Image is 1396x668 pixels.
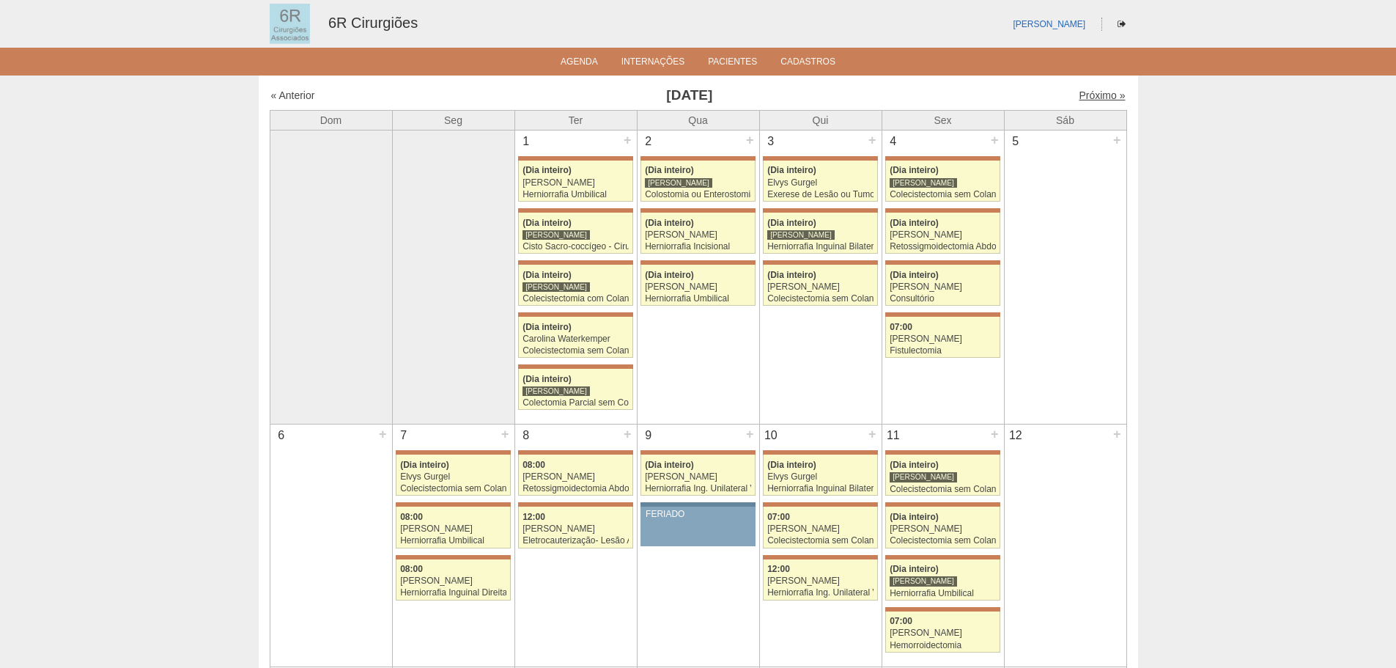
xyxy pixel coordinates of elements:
[640,507,755,546] a: FERIADO
[890,322,912,332] span: 07:00
[522,270,572,280] span: (Dia inteiro)
[890,242,996,252] div: Retossigmoidectomia Abdominal
[885,455,1000,496] a: (Dia inteiro) [PERSON_NAME] Colecistectomia sem Colangiografia VL
[767,576,874,586] div: [PERSON_NAME]
[767,270,816,280] span: (Dia inteiro)
[400,484,506,493] div: Colecistectomia sem Colangiografia VL
[767,484,874,493] div: Herniorrafia Inguinal Bilateral
[645,218,694,228] span: (Dia inteiro)
[645,165,694,175] span: (Dia inteiro)
[518,260,632,265] div: Key: Maria Braido
[522,242,629,252] div: Cisto Sacro-coccígeo - Cirurgia
[646,510,750,519] div: FERIADO
[882,425,905,447] div: 11
[885,156,1000,161] div: Key: Maria Braido
[328,15,418,31] a: 6R Cirurgiões
[890,270,939,280] span: (Dia inteiro)
[377,425,389,444] div: +
[518,208,632,213] div: Key: Maria Braido
[890,177,957,188] div: [PERSON_NAME]
[640,156,755,161] div: Key: Maria Braido
[767,282,874,292] div: [PERSON_NAME]
[885,450,1000,455] div: Key: Maria Braido
[890,485,996,494] div: Colecistectomia sem Colangiografia VL
[767,230,835,241] div: [PERSON_NAME]
[763,265,877,306] a: (Dia inteiro) [PERSON_NAME] Colecistectomia sem Colangiografia VL
[518,455,632,496] a: 08:00 [PERSON_NAME] Retossigmoidectomia Abdominal
[885,559,1000,601] a: (Dia inteiro) [PERSON_NAME] Herniorrafia Umbilical
[744,425,756,444] div: +
[518,507,632,548] a: 12:00 [PERSON_NAME] Eletrocauterização- Lesão Anal
[763,450,877,455] div: Key: Maria Braido
[890,576,957,587] div: [PERSON_NAME]
[744,131,756,150] div: +
[621,425,634,444] div: +
[885,161,1000,202] a: (Dia inteiro) [PERSON_NAME] Colecistectomia sem Colangiografia VL
[767,536,874,546] div: Colecistectomia sem Colangiografia VL
[885,607,1000,612] div: Key: Maria Braido
[890,190,996,199] div: Colecistectomia sem Colangiografia VL
[767,178,874,188] div: Elvys Gurgel
[780,56,835,71] a: Cadastros
[890,628,996,638] div: [PERSON_NAME]
[522,334,629,344] div: Carolina Waterkemper
[767,242,874,252] div: Herniorrafia Inguinal Bilateral
[518,369,632,410] a: (Dia inteiro) [PERSON_NAME] Colectomia Parcial sem Colostomia
[270,110,392,130] th: Dom
[522,472,629,482] div: [PERSON_NAME]
[400,472,506,482] div: Elvys Gurgel
[885,208,1000,213] div: Key: Maria Braido
[270,425,293,447] div: 6
[767,564,790,574] span: 12:00
[522,386,590,397] div: [PERSON_NAME]
[890,230,996,240] div: [PERSON_NAME]
[522,374,572,384] span: (Dia inteiro)
[522,178,629,188] div: [PERSON_NAME]
[396,555,510,559] div: Key: Maria Braido
[400,576,506,586] div: [PERSON_NAME]
[645,270,694,280] span: (Dia inteiro)
[396,502,510,507] div: Key: Maria Braido
[645,282,751,292] div: [PERSON_NAME]
[767,460,816,470] span: (Dia inteiro)
[763,208,877,213] div: Key: Maria Braido
[522,536,629,546] div: Eletrocauterização- Lesão Anal
[885,213,1000,254] a: (Dia inteiro) [PERSON_NAME] Retossigmoidectomia Abdominal
[645,177,712,188] div: [PERSON_NAME]
[1111,425,1123,444] div: +
[518,265,632,306] a: (Dia inteiro) [PERSON_NAME] Colecistectomia com Colangiografia VL
[885,265,1000,306] a: (Dia inteiro) [PERSON_NAME] Consultório
[763,213,877,254] a: (Dia inteiro) [PERSON_NAME] Herniorrafia Inguinal Bilateral
[621,131,634,150] div: +
[522,398,629,408] div: Colectomia Parcial sem Colostomia
[400,460,449,470] span: (Dia inteiro)
[763,156,877,161] div: Key: Maria Braido
[396,455,510,496] a: (Dia inteiro) Elvys Gurgel Colecistectomia sem Colangiografia VL
[638,131,660,153] div: 2
[708,56,757,71] a: Pacientes
[522,230,590,241] div: [PERSON_NAME]
[518,317,632,358] a: (Dia inteiro) Carolina Waterkemper Colecistectomia sem Colangiografia
[763,559,877,601] a: 12:00 [PERSON_NAME] Herniorrafia Ing. Unilateral VL
[640,450,755,455] div: Key: Maria Braido
[890,282,996,292] div: [PERSON_NAME]
[400,588,506,598] div: Herniorrafia Inguinal Direita
[885,612,1000,653] a: 07:00 [PERSON_NAME] Hemorroidectomia
[515,425,538,447] div: 8
[645,472,751,482] div: [PERSON_NAME]
[890,294,996,304] div: Consultório
[640,208,755,213] div: Key: Maria Braido
[890,524,996,534] div: [PERSON_NAME]
[640,265,755,306] a: (Dia inteiro) [PERSON_NAME] Herniorrafia Umbilical
[518,312,632,317] div: Key: Maria Braido
[1005,131,1027,153] div: 5
[522,460,545,470] span: 08:00
[890,589,996,598] div: Herniorrafia Umbilical
[522,524,629,534] div: [PERSON_NAME]
[640,260,755,265] div: Key: Maria Braido
[1004,110,1126,130] th: Sáb
[393,425,416,447] div: 7
[640,455,755,496] a: (Dia inteiro) [PERSON_NAME] Herniorrafia Ing. Unilateral VL
[890,616,912,626] span: 07:00
[514,110,637,130] th: Ter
